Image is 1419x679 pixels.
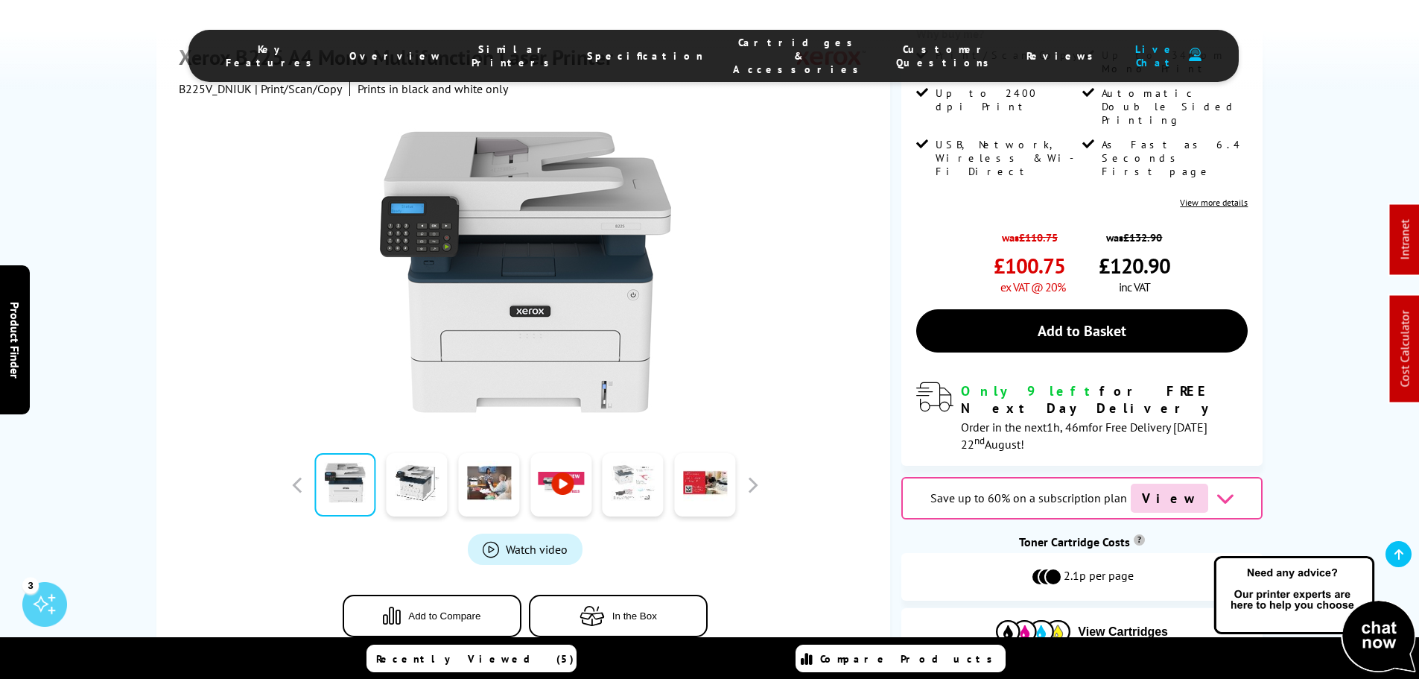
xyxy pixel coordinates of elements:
span: Key Features [226,42,320,69]
span: View Cartridges [1078,625,1168,639]
img: user-headset-duotone.svg [1189,48,1201,62]
span: USB, Network, Wireless & Wi-Fi Direct [936,138,1079,178]
span: Product Finder [7,301,22,378]
span: £100.75 [994,252,1065,280]
div: Toner Cartridge Costs [901,534,1263,549]
button: Add to Compare [343,594,521,637]
span: £120.90 [1099,252,1170,280]
span: Watch video [506,541,568,556]
span: inc VAT [1119,280,1150,294]
span: Live Chat [1131,42,1181,69]
sup: nd [974,434,985,447]
span: 1h, 46m [1047,420,1088,435]
img: Xerox B225 [379,125,671,417]
span: Cartridges & Accessories [733,36,866,76]
span: In the Box [612,610,657,621]
strike: £132.90 [1123,230,1162,244]
span: Automatic Double Sided Printing [1102,86,1245,127]
sup: Cost per page [1134,534,1145,546]
strike: £110.75 [1019,230,1058,244]
span: Compare Products [820,652,1000,666]
span: Specification [587,49,703,63]
span: was [1099,223,1170,244]
img: Open Live Chat window [1210,554,1419,676]
div: for FREE Next Day Delivery [961,382,1248,417]
a: View more details [1180,197,1248,208]
button: In the Box [529,594,708,637]
a: Product_All_Videos [468,533,582,564]
a: Intranet [1397,220,1412,260]
a: Compare Products [796,645,1006,672]
span: As Fast as 6.4 Seconds First page [1102,138,1245,178]
a: Recently Viewed (5) [366,645,577,672]
a: Add to Basket [916,309,1248,353]
span: Save up to 60% on a subscription plan [930,490,1127,505]
span: Order in the next for Free Delivery [DATE] 22 August! [961,420,1207,452]
button: View Cartridges [912,619,1251,644]
span: Only 9 left [961,382,1099,399]
span: ex VAT @ 20% [1000,280,1065,294]
a: Cost Calculator [1397,311,1412,388]
span: Overview [349,49,442,63]
span: was [994,223,1065,244]
div: 3 [22,577,39,593]
span: Reviews [1026,49,1101,63]
span: Recently Viewed (5) [376,652,574,666]
span: Add to Compare [408,610,480,621]
span: View [1131,484,1208,513]
span: Customer Questions [896,42,997,69]
img: Cartridges [996,620,1070,643]
span: Up to 2400 dpi Print [936,86,1079,113]
div: modal_delivery [916,382,1248,451]
span: Similar Printers [472,42,557,69]
span: 2.1p per page [1064,568,1134,586]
